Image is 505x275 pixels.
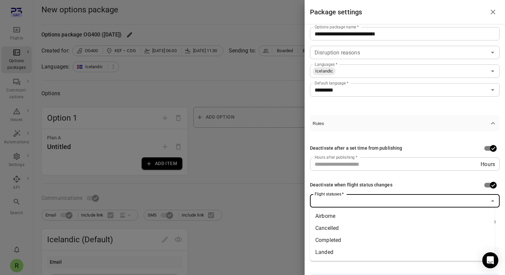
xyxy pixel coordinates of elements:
li: Landed [310,246,495,258]
div: Open Intercom Messenger [482,252,498,268]
li: Airborne [310,210,495,222]
h1: Package settings [310,7,362,17]
div: Hours [310,157,500,171]
button: Open [488,66,497,76]
label: Default language [315,80,348,86]
li: Cancelled [310,222,495,234]
div: Deactivate when flight status changes [310,181,392,189]
li: Completed [310,234,495,246]
button: Open [488,85,497,95]
label: Hours after publishing [315,154,357,160]
button: Open [488,48,497,57]
div: Rules [310,131,500,239]
button: Close drawer [486,5,500,19]
label: Flight statuses [315,191,344,197]
div: Deactivate after a set time from publishing [310,145,402,152]
span: Icelandic [313,68,336,75]
button: Close [488,196,497,205]
button: Rules [310,115,500,131]
span: Rules [313,121,489,126]
label: Languages [315,61,337,67]
label: Options package name [315,24,359,30]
